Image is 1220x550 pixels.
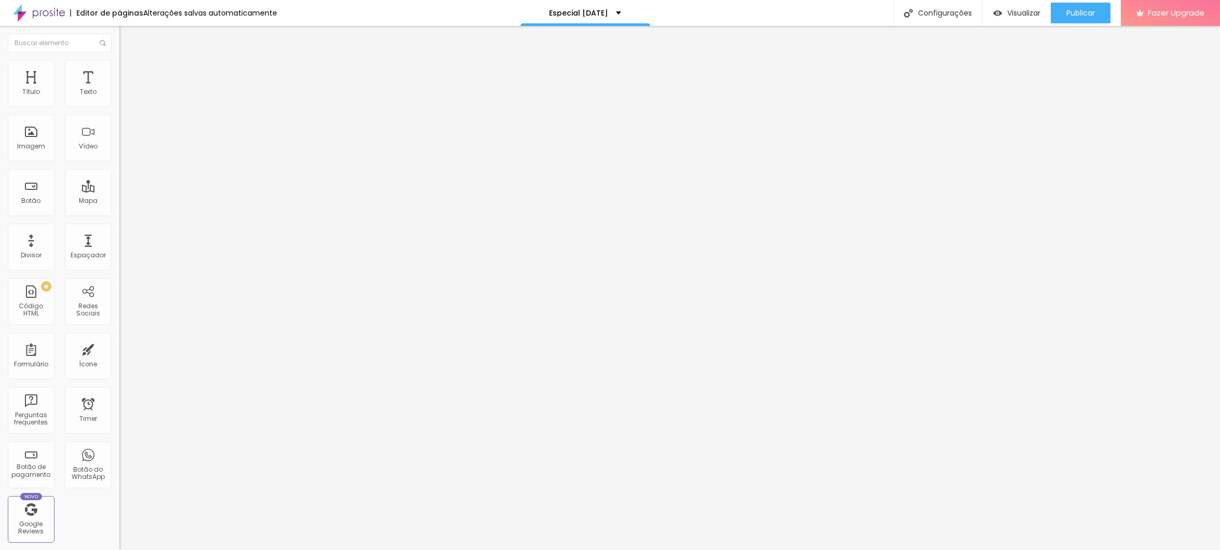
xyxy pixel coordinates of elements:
[22,88,40,95] div: Título
[1066,9,1095,17] span: Publicar
[10,463,51,478] div: Botão de pagamento
[119,26,1220,550] iframe: Editor
[80,88,97,95] div: Texto
[143,9,277,17] div: Alterações salvas automaticamente
[71,252,106,259] div: Espaçador
[70,9,143,17] div: Editor de páginas
[79,415,97,422] div: Timer
[100,40,106,46] img: Icone
[983,3,1051,23] button: Visualizar
[10,302,51,318] div: Código HTML
[20,493,43,500] div: Novo
[17,143,45,150] div: Imagem
[67,302,108,318] div: Redes Sociais
[79,143,98,150] div: Vídeo
[1007,9,1040,17] span: Visualizar
[14,361,48,368] div: Formulário
[67,466,108,481] div: Botão do WhatsApp
[1148,8,1204,17] span: Fazer Upgrade
[21,252,42,259] div: Divisor
[993,9,1002,18] img: view-1.svg
[549,9,608,17] p: Especial [DATE]
[10,411,51,427] div: Perguntas frequentes
[10,520,51,535] div: Google Reviews
[79,361,98,368] div: Ícone
[79,197,98,204] div: Mapa
[8,34,112,52] input: Buscar elemento
[904,9,913,18] img: Icone
[22,197,41,204] div: Botão
[1051,3,1111,23] button: Publicar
